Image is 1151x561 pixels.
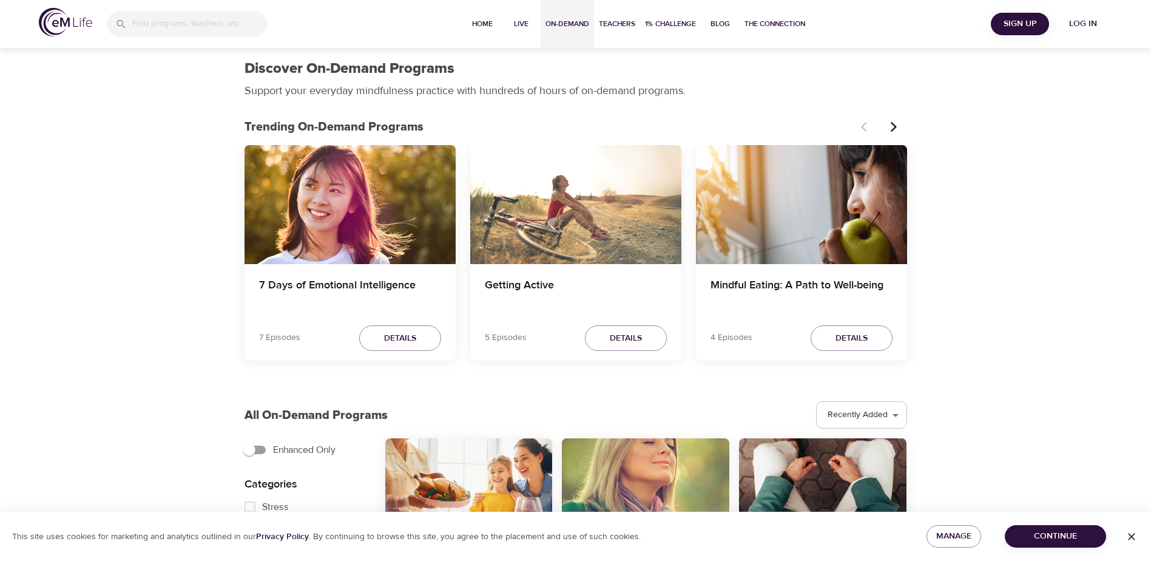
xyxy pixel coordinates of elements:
button: Getting Active [470,145,681,264]
p: All On-Demand Programs [245,406,388,424]
h4: Mindful Eating: A Path to Well-being [711,279,893,308]
p: 4 Episodes [711,331,752,344]
button: Mindful Eating: A Path to Well-being [696,145,907,264]
h1: Discover On-Demand Programs [245,60,454,78]
button: Manage [927,525,981,548]
span: 1% Challenge [645,18,696,30]
button: Awareness of Breathing [562,438,729,532]
span: Details [610,331,642,346]
span: Details [384,331,416,346]
span: The Connection [744,18,805,30]
button: All-Around Appreciation [385,438,553,532]
p: 5 Episodes [485,331,527,344]
a: Privacy Policy [256,531,309,542]
span: Enhanced Only [273,443,336,457]
p: Categories [245,476,366,492]
input: Find programs, teachers, etc... [132,11,267,37]
button: 7 Days of Emotional Intelligence [245,145,456,264]
span: Blog [706,18,735,30]
button: Sign Up [991,13,1049,35]
span: Log in [1059,16,1107,32]
img: logo [39,8,92,36]
button: Continue [1005,525,1106,548]
p: Support your everyday mindfulness practice with hundreds of hours of on-demand programs. [245,83,700,99]
button: Log in [1054,13,1112,35]
h4: Getting Active [485,279,667,308]
p: Trending On-Demand Programs [245,118,854,136]
span: Stress [262,500,289,514]
button: Details [585,325,667,352]
span: Details [835,331,868,346]
p: 7 Episodes [259,331,300,344]
span: On-Demand [545,18,589,30]
span: Manage [936,529,971,544]
button: Next items [880,114,907,140]
span: Sign Up [996,16,1044,32]
span: Teachers [599,18,635,30]
span: Home [468,18,497,30]
button: Body Scan [739,438,906,532]
button: Details [359,325,441,352]
h4: 7 Days of Emotional Intelligence [259,279,441,308]
span: Continue [1014,529,1096,544]
span: Live [507,18,536,30]
button: Details [811,325,893,352]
